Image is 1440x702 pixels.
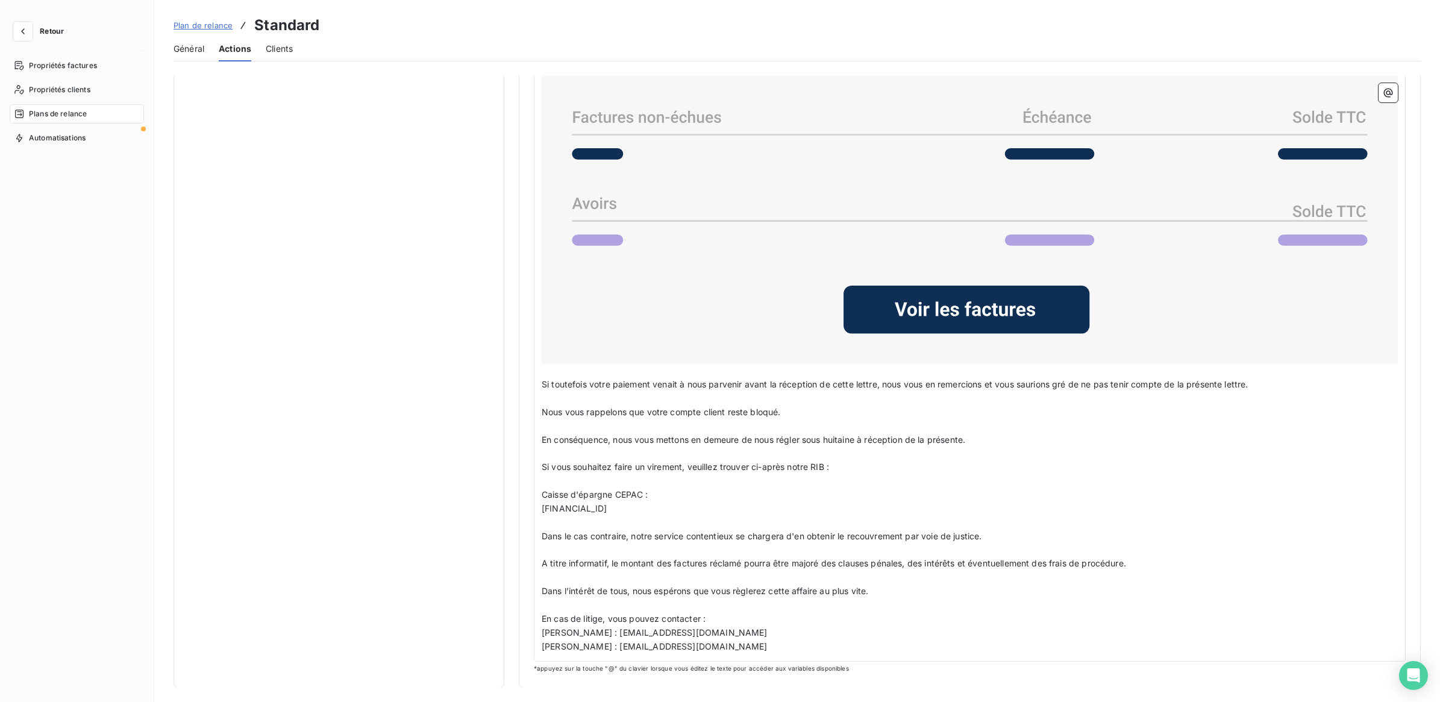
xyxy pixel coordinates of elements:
[40,28,64,35] span: Retour
[542,558,1126,568] span: A titre informatif, le montant des factures réclamé pourra être majoré des clauses pénales, des i...
[10,128,144,148] a: Automatisations
[174,43,204,55] span: Général
[1399,661,1428,690] div: Open Intercom Messenger
[10,56,144,75] a: Propriétés factures
[542,462,829,472] span: Si vous souhaitez faire un virement, veuillez trouver ci-après notre RIB :
[266,43,293,55] span: Clients
[174,19,233,31] a: Plan de relance
[29,60,97,71] span: Propriétés factures
[10,22,74,41] button: Retour
[254,14,319,36] h3: Standard
[542,627,768,638] span: [PERSON_NAME] : [EMAIL_ADDRESS][DOMAIN_NAME]
[542,379,1248,389] span: Si toutefois votre paiement venait à nous parvenir avant la réception de cette lettre, nous vous ...
[542,613,706,624] span: En cas de litige, vous pouvez contacter :
[174,20,233,30] span: Plan de relance
[29,133,86,143] span: Automatisations
[29,84,90,95] span: Propriétés clients
[10,80,144,99] a: Propriétés clients
[542,586,868,596] span: Dans l’intérêt de tous, nous espérons que vous règlerez cette affaire au plus vite.
[219,43,251,55] span: Actions
[10,104,144,124] a: Plans de relance
[542,407,781,417] span: Nous vous rappelons que votre compte client reste bloqué.
[29,108,87,119] span: Plans de relance
[542,434,965,445] span: En conséquence, nous vous mettons en demeure de nous régler sous huitaine à réception de la prése...
[542,641,768,651] span: [PERSON_NAME] : [EMAIL_ADDRESS][DOMAIN_NAME]
[542,489,648,500] span: Caisse d'épargne CEPAC :
[542,503,607,513] span: [FINANCIAL_ID]
[542,531,982,541] span: Dans le cas contraire, notre service contentieux se chargera d'en obtenir le recouvrement par voi...
[534,665,849,672] span: *appuyez sur la touche "@" du clavier lorsque vous éditez le texte pour accéder aux variables dis...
